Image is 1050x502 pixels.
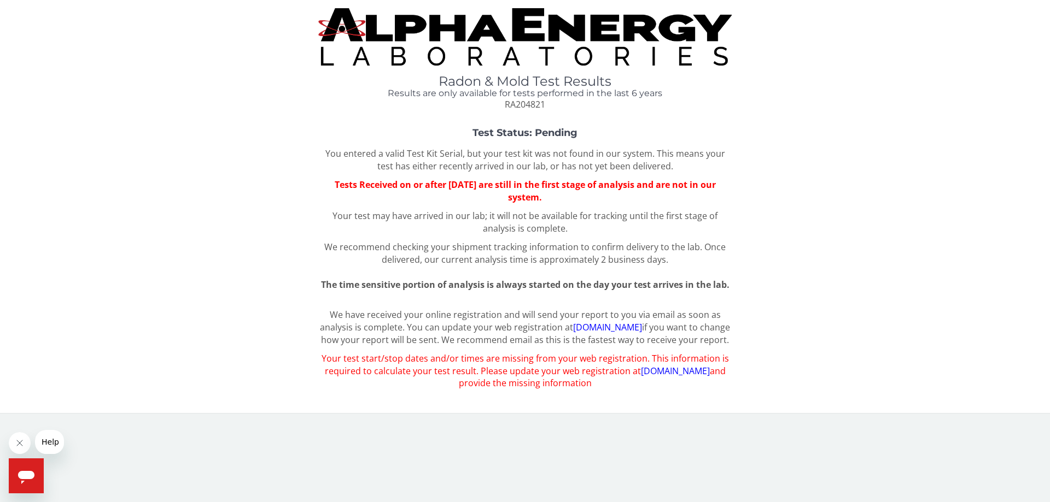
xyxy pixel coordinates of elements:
[9,458,44,493] iframe: Button to launch messaging window
[505,98,545,110] span: RA204821
[9,432,31,454] iframe: Close message
[573,321,642,333] a: [DOMAIN_NAME]
[324,241,702,253] span: We recommend checking your shipment tracking information to confirm delivery to the lab.
[35,430,64,454] iframe: Message from company
[321,279,730,291] span: The time sensitive portion of analysis is always started on the day your test arrives in the lab.
[472,127,577,139] strong: Test Status: Pending
[335,179,716,203] span: Tests Received on or after [DATE] are still in the first stage of analysis and are not in our sys...
[318,88,732,98] h4: Results are only available for tests performed in the last 6 years
[318,74,732,88] h1: Radon & Mold Test Results
[318,352,732,390] p: Your test start/stop dates and/or times are missing from your web registration. This information ...
[641,365,710,377] a: [DOMAIN_NAME]
[318,147,732,173] p: You entered a valid Test Kit Serial, but your test kit was not found in our system. This means yo...
[318,210,732,235] p: Your test may have arrived in our lab; it will not be available for tracking until the first stag...
[318,8,732,66] img: TightCrop.jpg
[318,309,732,346] p: We have received your online registration and will send your report to you via email as soon as a...
[382,241,726,265] span: Once delivered, our current analysis time is approximately 2 business days.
